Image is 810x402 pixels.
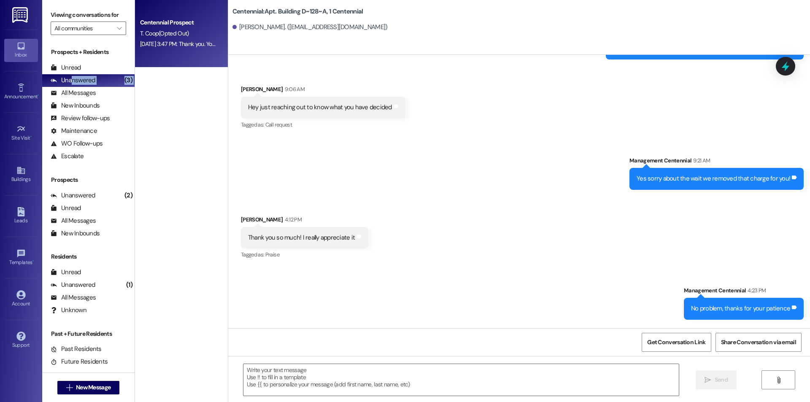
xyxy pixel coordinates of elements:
span: Praise [265,251,279,258]
a: Buildings [4,163,38,186]
div: All Messages [51,216,96,225]
div: (1) [124,278,135,291]
i:  [117,25,121,32]
span: Call request [265,121,292,128]
div: All Messages [51,89,96,97]
label: Viewing conversations for [51,8,126,22]
div: Unanswered [51,191,95,200]
div: New Inbounds [51,229,100,238]
span: • [32,258,34,264]
div: New Inbounds [51,101,100,110]
div: Unanswered [51,281,95,289]
div: (2) [122,189,135,202]
div: Past + Future Residents [42,329,135,338]
div: Unanswered [51,76,95,85]
div: Residents [42,252,135,261]
div: [PERSON_NAME] [241,85,405,97]
button: Get Conversation Link [642,333,711,352]
div: Unread [51,204,81,213]
div: [DATE] 3:47 PM: Thank you. You will no longer receive texts from this thread. Please reply with '... [140,40,556,48]
div: 4:12 PM [283,215,301,224]
span: • [38,92,39,98]
div: (3) [122,74,135,87]
div: Unknown [51,306,86,315]
a: Leads [4,205,38,227]
i:  [66,384,73,391]
i:  [775,377,782,383]
div: Prospects + Residents [42,48,135,57]
span: New Message [76,383,111,392]
div: Management Centennial [629,156,804,168]
div: [PERSON_NAME]. ([EMAIL_ADDRESS][DOMAIN_NAME]) [232,23,388,32]
div: Tagged as: [241,248,368,261]
div: 4:23 PM [745,286,766,295]
div: Maintenance [51,127,97,135]
div: No problem, thanks for your patience [691,304,790,313]
a: Inbox [4,39,38,62]
a: Account [4,288,38,310]
input: All communities [54,22,113,35]
div: [PERSON_NAME] [241,215,368,227]
button: New Message [57,381,120,394]
a: Site Visit • [4,122,38,145]
div: Centennial Prospect [140,18,218,27]
div: Unread [51,63,81,72]
div: Yes sorry about the wait we removed that charge for you! [637,174,790,183]
div: Prospects [42,175,135,184]
b: Centennial: Apt. Building D~128~A, 1 Centennial [232,7,363,16]
i:  [705,377,711,383]
div: 9:21 AM [691,156,710,165]
div: All Messages [51,293,96,302]
div: Past Residents [51,345,102,353]
span: Share Conversation via email [721,338,796,347]
a: Templates • [4,246,38,269]
span: T. Coop (Opted Out) [140,30,189,37]
div: Escalate [51,152,84,161]
div: Unread [51,268,81,277]
button: Send [696,370,737,389]
div: WO Follow-ups [51,139,103,148]
div: Hey just reaching out to know what you have decided [248,103,392,112]
div: Future Residents [51,357,108,366]
span: Get Conversation Link [647,338,705,347]
div: Thank you so much! I really appreciate it [248,233,355,242]
div: Review follow-ups [51,114,110,123]
span: • [30,134,32,140]
div: 9:06 AM [283,85,304,94]
div: Tagged as: [241,119,405,131]
a: Support [4,329,38,352]
span: Send [715,375,728,384]
button: Share Conversation via email [715,333,802,352]
img: ResiDesk Logo [12,7,30,23]
div: Management Centennial [684,286,804,298]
